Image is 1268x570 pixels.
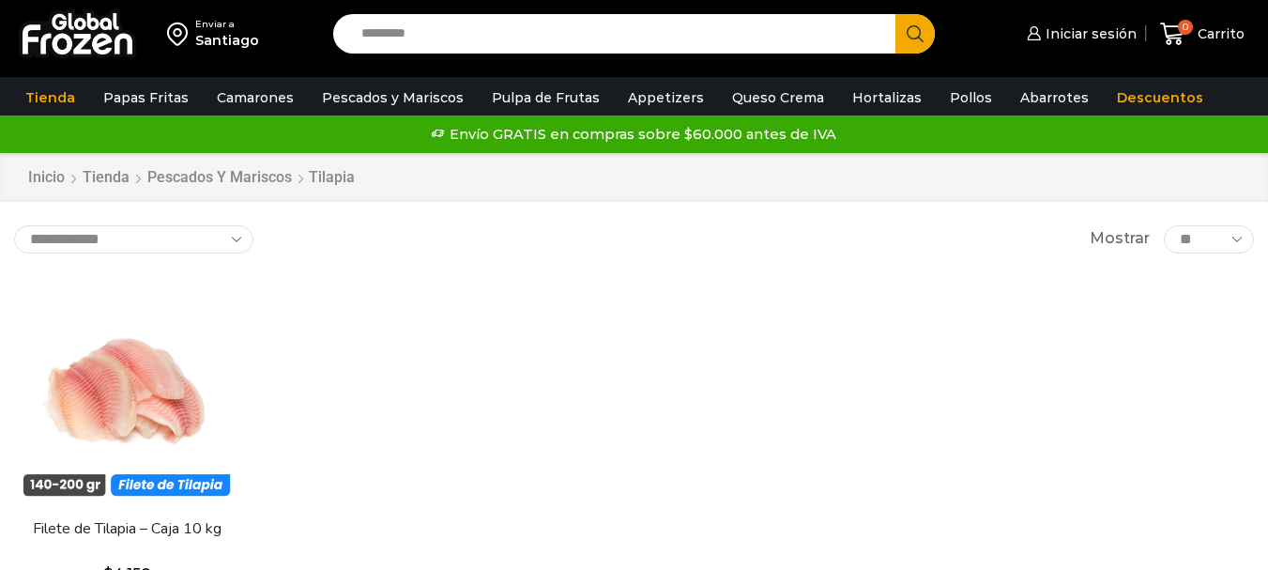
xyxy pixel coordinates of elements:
[1011,80,1098,116] a: Abarrotes
[195,18,259,31] div: Enviar a
[619,80,713,116] a: Appetizers
[82,167,130,189] a: Tienda
[16,80,84,116] a: Tienda
[207,80,303,116] a: Camarones
[146,167,293,189] a: Pescados y Mariscos
[1090,228,1150,250] span: Mostrar
[195,31,259,50] div: Santiago
[14,225,253,254] select: Pedido de la tienda
[1022,15,1137,53] a: Iniciar sesión
[1193,24,1245,43] span: Carrito
[27,167,355,189] nav: Breadcrumb
[843,80,931,116] a: Hortalizas
[1178,20,1193,35] span: 0
[27,167,66,189] a: Inicio
[1155,12,1249,56] a: 0 Carrito
[94,80,198,116] a: Papas Fritas
[482,80,609,116] a: Pulpa de Frutas
[940,80,1001,116] a: Pollos
[167,18,195,50] img: address-field-icon.svg
[1041,24,1137,43] span: Iniciar sesión
[25,518,228,540] a: Filete de Tilapia – Caja 10 kg
[309,168,355,186] h1: Tilapia
[1108,80,1213,116] a: Descuentos
[313,80,473,116] a: Pescados y Mariscos
[895,14,935,54] button: Search button
[723,80,833,116] a: Queso Crema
